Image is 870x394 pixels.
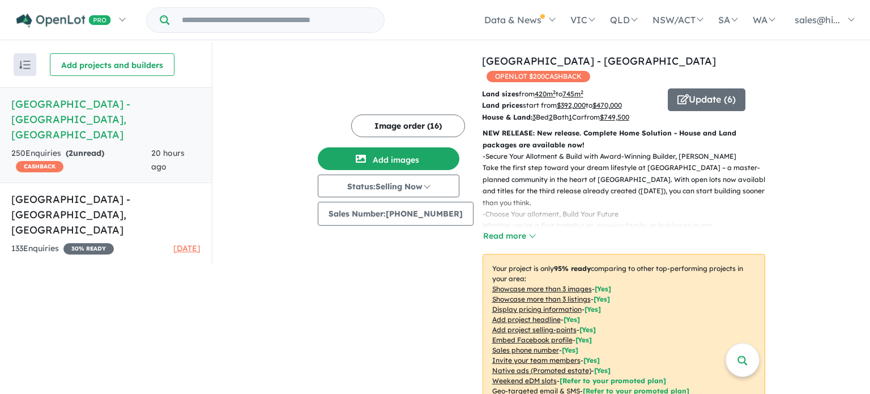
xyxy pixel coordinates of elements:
u: Native ads (Promoted estate) [492,366,591,375]
p: NEW RELEASE: New release. Complete Home Solution - House and Land packages are available now! [483,128,765,151]
u: $ 392,000 [557,101,586,109]
span: [ Yes ] [564,315,580,324]
span: [ Yes ] [562,346,578,354]
button: Status:Selling Now [318,175,459,197]
img: Openlot PRO Logo White [16,14,111,28]
input: Try estate name, suburb, builder or developer [172,8,382,32]
u: Embed Facebook profile [492,336,573,344]
span: [Yes] [594,366,611,375]
b: Land sizes [482,90,519,98]
span: [ Yes ] [583,356,600,365]
h5: [GEOGRAPHIC_DATA] - [GEOGRAPHIC_DATA] , [GEOGRAPHIC_DATA] [11,96,201,142]
span: OPENLOT $ 200 CASHBACK [487,71,590,82]
u: Add project selling-points [492,325,577,334]
u: Showcase more than 3 images [492,285,592,293]
button: Read more [483,230,536,243]
u: Invite your team members [492,356,581,365]
b: Land prices [482,101,523,109]
u: Showcase more than 3 listings [492,295,591,303]
button: Add projects and builders [50,53,174,76]
span: [ Yes ] [595,285,611,293]
b: 95 % ready [554,264,591,273]
span: [ Yes ] [585,305,601,313]
span: CASHBACK [16,161,63,172]
u: 745 m [562,90,583,98]
strong: ( unread) [66,148,104,158]
sup: 2 [553,89,556,95]
sup: 2 [581,89,583,95]
div: 250 Enquir ies [11,147,151,174]
span: [ Yes ] [575,336,592,344]
span: [ Yes ] [579,325,596,334]
p: from [482,88,659,100]
button: Update (6) [668,88,745,111]
b: House & Land: [482,113,532,121]
u: Display pricing information [492,305,582,313]
img: sort.svg [19,61,31,69]
a: [GEOGRAPHIC_DATA] - [GEOGRAPHIC_DATA] [482,54,716,67]
p: - Secure Your Allotment & Build with Award-Winning Builder, [PERSON_NAME] Take the first step tow... [483,151,774,209]
span: 30 % READY [63,243,114,255]
p: start from [482,100,659,111]
u: Weekend eDM slots [492,376,557,385]
h5: [GEOGRAPHIC_DATA] - [GEOGRAPHIC_DATA] , [GEOGRAPHIC_DATA] [11,192,201,238]
u: Add project headline [492,315,561,324]
span: sales@hi... [795,14,840,26]
u: 1 [569,113,572,121]
u: 2 [549,113,553,121]
u: 3 [532,113,536,121]
u: $ 470,000 [592,101,622,109]
u: Sales phone number [492,346,559,354]
span: 20 hours ago [151,148,185,172]
span: to [586,101,622,109]
button: Image order (16) [351,115,465,137]
u: $ 749,500 [600,113,629,121]
span: 2 [69,148,73,158]
span: [ Yes ] [594,295,610,303]
u: 420 m [535,90,556,98]
button: Sales Number:[PHONE_NUMBER] [318,202,474,226]
p: Bed Bath Car from [482,112,659,123]
p: - Choose Your allotment, Build Your Future Whether you’re a first homebuyer, growing family, or l... [483,209,774,255]
span: to [556,90,583,98]
button: Add images [318,147,459,170]
div: 133 Enquir ies [11,242,114,256]
span: [DATE] [173,243,201,253]
span: [Refer to your promoted plan] [560,376,666,385]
